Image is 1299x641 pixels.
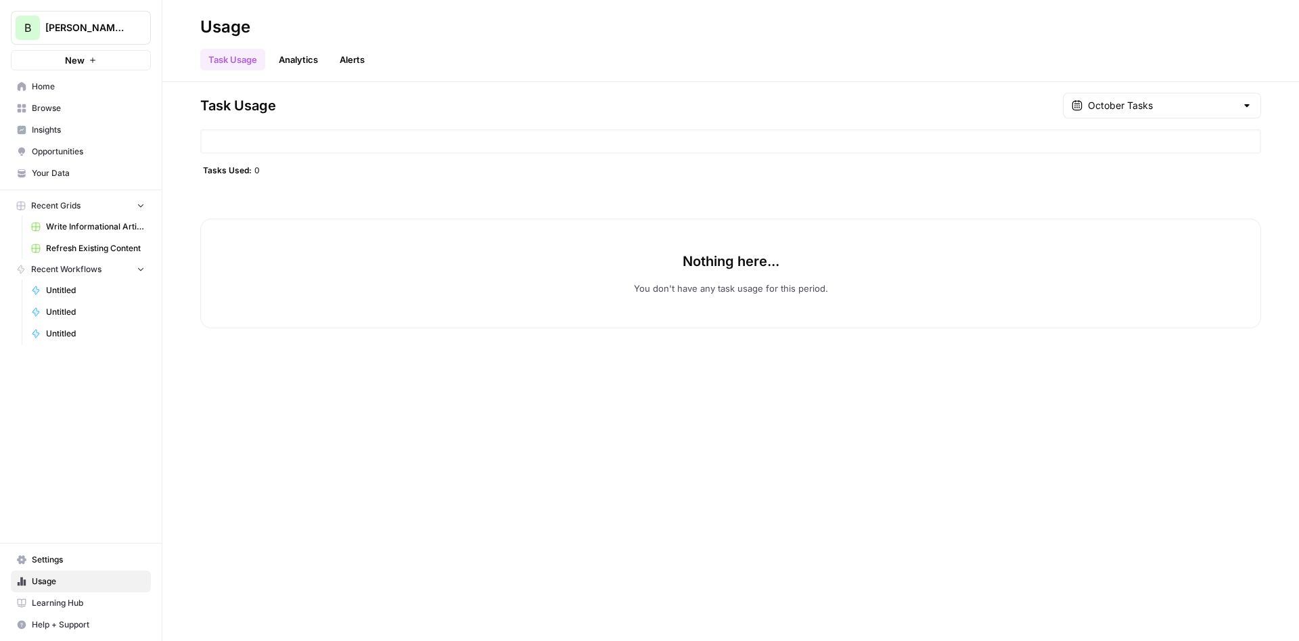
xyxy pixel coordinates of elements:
[11,592,151,614] a: Learning Hub
[32,146,145,158] span: Opportunities
[200,96,276,115] span: Task Usage
[24,20,31,36] span: B
[11,11,151,45] button: Workspace: Bennett Financials
[254,164,260,175] span: 0
[25,323,151,345] a: Untitled
[45,21,127,35] span: [PERSON_NAME] Financials
[32,167,145,179] span: Your Data
[32,619,145,631] span: Help + Support
[65,53,85,67] span: New
[634,282,828,295] p: You don't have any task usage for this period.
[200,49,265,70] a: Task Usage
[25,301,151,323] a: Untitled
[11,97,151,119] a: Browse
[11,50,151,70] button: New
[46,328,145,340] span: Untitled
[46,284,145,296] span: Untitled
[11,162,151,184] a: Your Data
[1088,99,1236,112] input: October Tasks
[32,597,145,609] span: Learning Hub
[32,102,145,114] span: Browse
[32,124,145,136] span: Insights
[25,280,151,301] a: Untitled
[11,259,151,280] button: Recent Workflows
[31,263,101,275] span: Recent Workflows
[11,76,151,97] a: Home
[32,575,145,588] span: Usage
[11,549,151,571] a: Settings
[46,306,145,318] span: Untitled
[11,614,151,636] button: Help + Support
[200,16,250,38] div: Usage
[271,49,326,70] a: Analytics
[25,238,151,259] a: Refresh Existing Content
[11,141,151,162] a: Opportunities
[32,554,145,566] span: Settings
[683,252,779,271] p: Nothing here...
[11,119,151,141] a: Insights
[11,571,151,592] a: Usage
[31,200,81,212] span: Recent Grids
[46,221,145,233] span: Write Informational Article (1)
[203,164,252,175] span: Tasks Used:
[25,216,151,238] a: Write Informational Article (1)
[32,81,145,93] span: Home
[332,49,373,70] a: Alerts
[46,242,145,255] span: Refresh Existing Content
[11,196,151,216] button: Recent Grids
